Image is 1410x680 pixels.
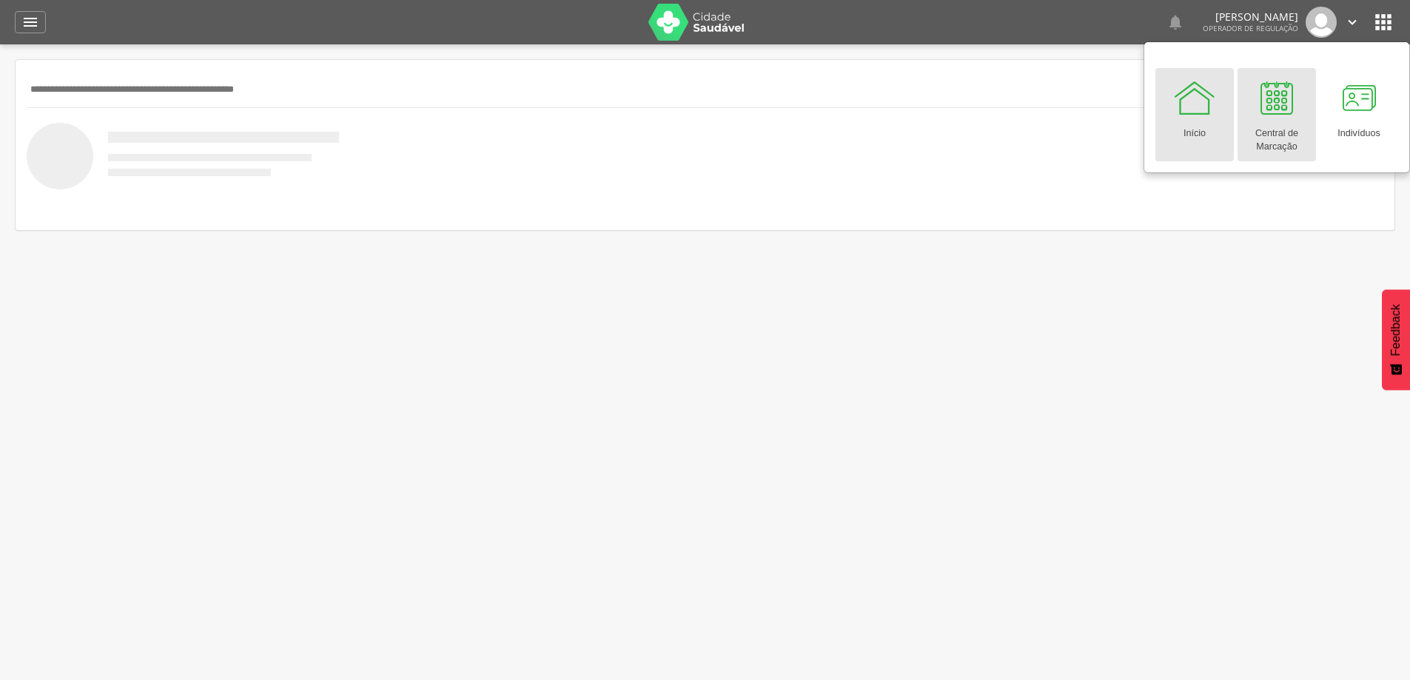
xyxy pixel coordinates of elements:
span: Feedback [1389,304,1403,356]
span: Operador de regulação [1203,23,1298,33]
a:  [15,11,46,33]
a:  [1344,7,1360,38]
i:  [1372,10,1395,34]
i:  [1166,13,1184,31]
i:  [21,13,39,31]
p: [PERSON_NAME] [1203,12,1298,22]
a: Indivíduos [1320,68,1398,161]
a:  [1166,7,1184,38]
a: Central de Marcação [1238,68,1316,161]
button: Feedback - Mostrar pesquisa [1382,289,1410,390]
i:  [1344,14,1360,30]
